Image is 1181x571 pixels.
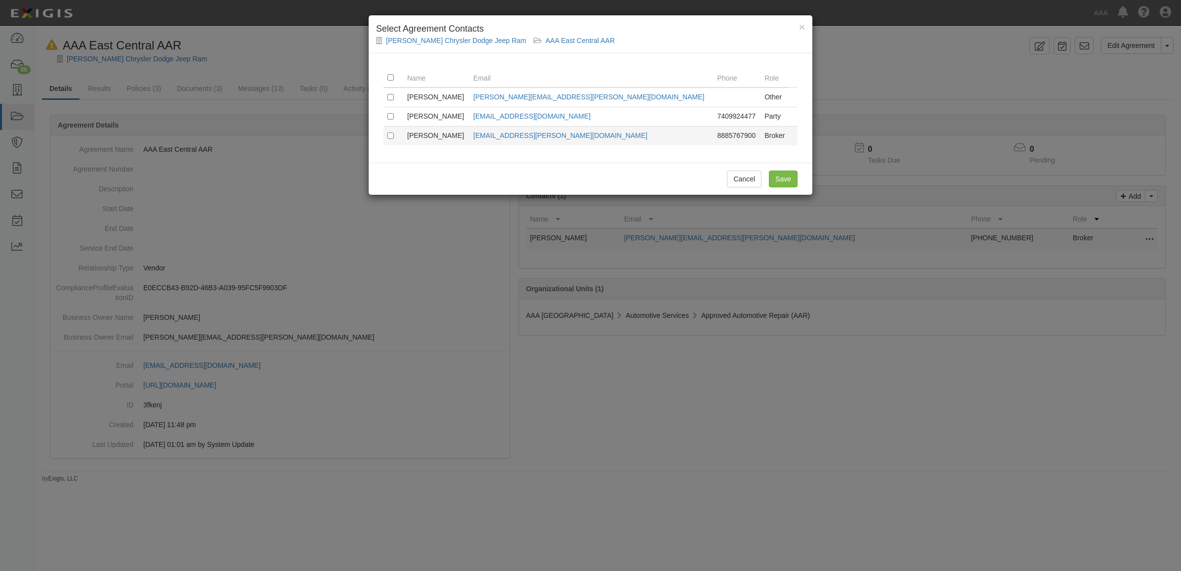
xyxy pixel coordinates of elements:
a: [PERSON_NAME][EMAIL_ADDRESS][PERSON_NAME][DOMAIN_NAME] [473,93,705,101]
h4: Select Agreement Contacts [376,23,805,36]
button: Cancel [727,171,761,187]
span: × [799,21,805,33]
a: AAA East Central AAR [546,37,615,44]
th: Role [760,68,789,88]
th: Phone [713,68,760,88]
a: [EMAIL_ADDRESS][PERSON_NAME][DOMAIN_NAME] [473,132,647,139]
td: [PERSON_NAME] [403,126,469,145]
a: [PERSON_NAME] Chrysler Dodge Jeep Ram [386,37,526,44]
td: Other [760,88,789,107]
td: Party [760,107,789,126]
button: Close [799,22,805,32]
a: [EMAIL_ADDRESS][DOMAIN_NAME] [473,112,590,120]
td: Broker [760,126,789,145]
td: [PERSON_NAME] [403,88,469,107]
th: Name [403,68,469,88]
th: Email [469,68,714,88]
td: 7409924477 [713,107,760,126]
td: [PERSON_NAME] [403,107,469,126]
td: 8885767900 [713,126,760,145]
input: Save [769,171,798,187]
